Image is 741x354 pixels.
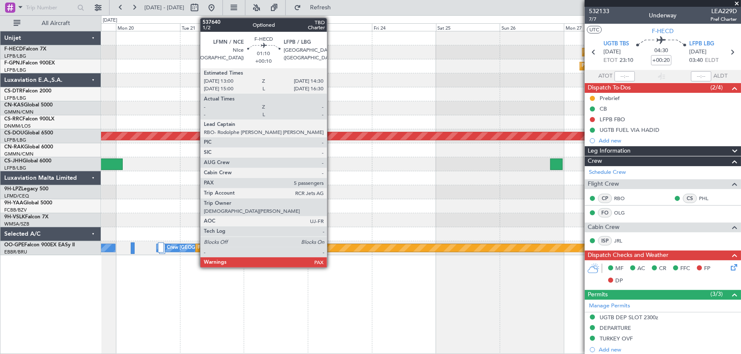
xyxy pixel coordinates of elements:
[652,27,674,36] span: F-HECD
[637,265,645,273] span: AC
[26,1,75,14] input: Trip Number
[303,5,338,11] span: Refresh
[614,237,633,245] a: JRL
[598,194,612,203] div: CP
[710,83,723,92] span: (2/4)
[600,324,631,332] div: DEPARTURE
[649,11,677,20] div: Underway
[603,48,621,56] span: [DATE]
[588,146,631,156] span: Leg Information
[4,103,53,108] a: CN-KASGlobal 5000
[588,290,608,300] span: Permits
[144,4,184,11] span: [DATE] - [DATE]
[600,126,659,134] div: UGTB FUEL VIA HADID
[9,17,92,30] button: All Aircraft
[615,265,623,273] span: MF
[600,95,620,102] div: Prebrief
[589,302,630,310] a: Manage Permits
[4,67,26,73] a: LFPB/LBG
[600,335,633,342] div: TURKEY OVF
[4,131,24,136] span: CS-DOU
[4,145,53,150] a: CN-RAKGlobal 6000
[372,23,436,31] div: Fri 24
[599,346,737,353] div: Add new
[589,168,626,177] a: Schedule Crew
[4,151,34,157] a: GMMN/CMN
[704,265,710,273] span: FP
[4,95,26,101] a: LFPB/LBG
[4,187,48,192] a: 9H-LPZLegacy 500
[600,314,658,321] div: UGTB DEP SLOT 2300z
[689,56,703,65] span: 03:40
[564,23,628,31] div: Mon 27
[22,20,90,26] span: All Aircraft
[614,209,633,217] a: OLG
[689,48,707,56] span: [DATE]
[598,208,612,217] div: FO
[198,242,251,254] div: Planned Maint Nurnberg
[589,16,609,23] span: 7/7
[4,207,27,213] a: FCBB/BZV
[290,1,341,14] button: Refresh
[598,236,612,245] div: ISP
[603,56,617,65] span: ETOT
[588,83,631,93] span: Dispatch To-Dos
[600,116,625,123] div: LFPB FBO
[4,117,54,122] a: CS-RRCFalcon 900LX
[620,56,633,65] span: 23:10
[587,26,602,33] button: UTC
[4,89,51,94] a: CS-DTRFalcon 2000
[4,47,46,52] a: F-HECDFalcon 7X
[103,17,117,24] div: [DATE]
[4,215,48,220] a: 9H-VSLKFalcon 7X
[589,7,609,16] span: 532133
[600,105,607,112] div: CB
[615,277,623,285] span: DP
[598,72,612,81] span: ATOT
[654,47,668,55] span: 04:30
[308,23,372,31] div: Thu 23
[659,265,666,273] span: CR
[4,159,51,164] a: CS-JHHGlobal 6000
[582,60,716,72] div: Planned Maint [GEOGRAPHIC_DATA] ([GEOGRAPHIC_DATA])
[603,40,629,48] span: UGTB TBS
[4,165,26,171] a: LFPB/LBG
[4,137,26,143] a: LFPB/LBG
[683,194,697,203] div: CS
[588,156,602,166] span: Crew
[225,60,244,72] div: No Crew
[4,243,24,248] span: OO-GPE
[4,159,23,164] span: CS-JHH
[710,16,737,23] span: Pref Charter
[4,131,53,136] a: CS-DOUGlobal 6500
[614,71,635,81] input: --:--
[588,179,619,189] span: Flight Crew
[244,23,308,31] div: Wed 22
[4,47,23,52] span: F-HECD
[4,117,23,122] span: CS-RRC
[4,187,21,192] span: 9H-LPZ
[4,201,23,206] span: 9H-YAA
[4,201,52,206] a: 9H-YAAGlobal 5000
[4,61,23,66] span: F-GPNJ
[588,223,620,232] span: Cabin Crew
[588,251,668,260] span: Dispatch Checks and Weather
[4,193,29,199] a: LFMD/CEQ
[500,23,564,31] div: Sun 26
[689,40,714,48] span: LFPB LBG
[180,23,244,31] div: Tue 21
[699,195,718,202] a: PHL
[4,243,75,248] a: OO-GPEFalcon 900EX EASy II
[4,221,29,227] a: WMSA/SZB
[4,123,31,129] a: DNMM/LOS
[710,290,723,298] span: (3/3)
[4,109,34,115] a: GMMN/CMN
[116,23,180,31] div: Mon 20
[599,137,737,144] div: Add new
[705,56,718,65] span: ELDT
[4,89,23,94] span: CS-DTR
[713,72,727,81] span: ALDT
[4,53,26,59] a: LFPB/LBG
[4,215,25,220] span: 9H-VSLK
[4,145,24,150] span: CN-RAK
